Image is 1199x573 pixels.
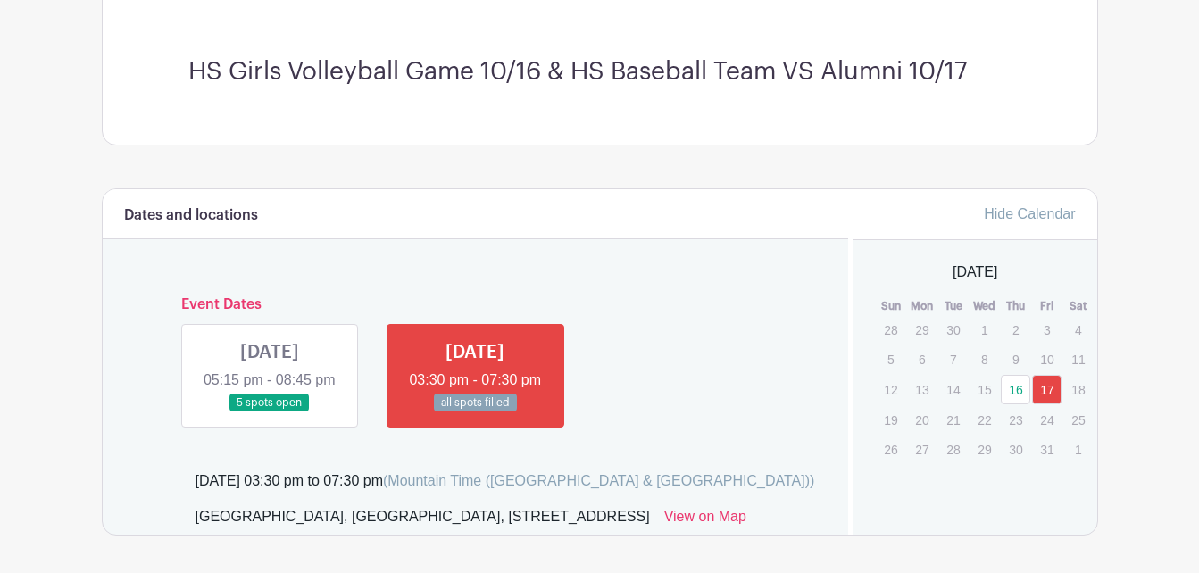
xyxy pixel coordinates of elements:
p: 30 [1001,436,1030,463]
th: Thu [1000,297,1031,315]
p: 24 [1032,406,1062,434]
p: 13 [907,376,937,403]
p: 4 [1063,316,1093,344]
p: 15 [970,376,999,403]
div: [DATE] 03:30 pm to 07:30 pm [196,470,815,492]
p: 12 [876,376,905,403]
p: 7 [938,345,968,373]
span: [DATE] [953,262,997,283]
p: 21 [938,406,968,434]
th: Fri [1031,297,1062,315]
p: 28 [876,316,905,344]
a: 17 [1032,375,1062,404]
p: 1 [970,316,999,344]
div: [GEOGRAPHIC_DATA], [GEOGRAPHIC_DATA], [STREET_ADDRESS] [196,506,650,535]
p: 6 [907,345,937,373]
span: (Mountain Time ([GEOGRAPHIC_DATA] & [GEOGRAPHIC_DATA])) [383,473,814,488]
p: 25 [1063,406,1093,434]
h6: Event Dates [167,296,785,313]
p: 18 [1063,376,1093,403]
p: 26 [876,436,905,463]
a: 16 [1001,375,1030,404]
p: 27 [907,436,937,463]
p: 29 [907,316,937,344]
p: 5 [876,345,905,373]
h3: HS Girls Volleyball Game 10/16 & HS Baseball Team VS Alumni 10/17 [188,57,1012,87]
p: 30 [938,316,968,344]
p: 10 [1032,345,1062,373]
p: 22 [970,406,999,434]
th: Tue [937,297,969,315]
p: 20 [907,406,937,434]
p: 19 [876,406,905,434]
p: 23 [1001,406,1030,434]
p: 2 [1001,316,1030,344]
p: 14 [938,376,968,403]
th: Mon [906,297,937,315]
p: 28 [938,436,968,463]
p: 31 [1032,436,1062,463]
a: View on Map [664,506,746,535]
p: 9 [1001,345,1030,373]
p: 11 [1063,345,1093,373]
a: Hide Calendar [984,206,1075,221]
th: Sun [875,297,906,315]
p: 29 [970,436,999,463]
h6: Dates and locations [124,207,258,224]
th: Wed [969,297,1000,315]
th: Sat [1062,297,1094,315]
p: 3 [1032,316,1062,344]
p: 8 [970,345,999,373]
p: 1 [1063,436,1093,463]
